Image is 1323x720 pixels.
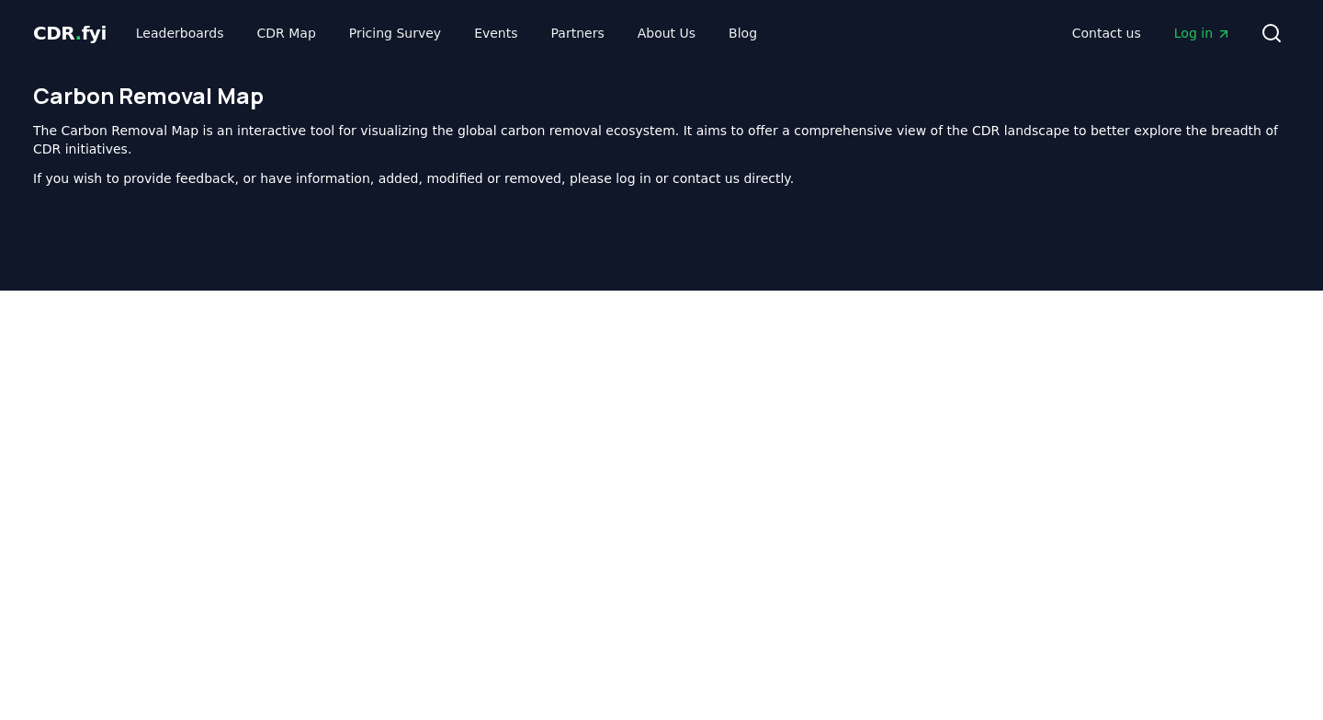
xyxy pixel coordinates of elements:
a: Log in [1159,17,1246,50]
p: If you wish to provide feedback, or have information, added, modified or removed, please log in o... [33,169,1290,188]
a: Partners [537,17,619,50]
a: Contact us [1057,17,1156,50]
h1: Carbon Removal Map [33,81,1290,110]
a: CDR.fyi [33,20,107,46]
a: Pricing Survey [334,17,456,50]
span: CDR fyi [33,22,107,44]
span: Log in [1174,24,1231,42]
a: CDR Map [243,17,331,50]
nav: Main [1057,17,1246,50]
span: . [75,22,82,44]
a: Blog [714,17,772,50]
p: The Carbon Removal Map is an interactive tool for visualizing the global carbon removal ecosystem... [33,121,1290,158]
a: Leaderboards [121,17,239,50]
nav: Main [121,17,772,50]
a: Events [459,17,532,50]
a: About Us [623,17,710,50]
